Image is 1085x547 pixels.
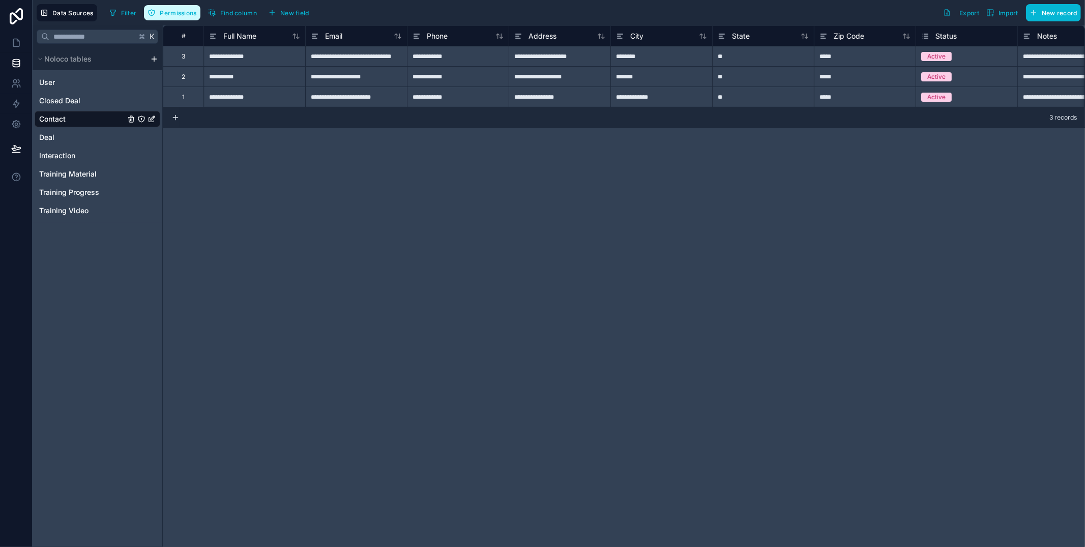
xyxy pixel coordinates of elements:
[144,5,204,20] a: Permissions
[171,32,196,40] div: #
[732,31,750,41] span: State
[182,73,185,81] div: 2
[325,31,342,41] span: Email
[35,52,146,66] button: Noloco tables
[630,31,643,41] span: City
[39,96,80,106] span: Closed Deal
[182,93,185,101] div: 1
[529,31,556,41] span: Address
[1049,113,1077,122] span: 3 records
[834,31,864,41] span: Zip Code
[33,48,162,223] div: scrollable content
[959,9,979,17] span: Export
[35,93,160,109] div: Closed Deal
[35,148,160,164] div: Interaction
[204,5,260,20] button: Find column
[35,203,160,219] div: Training Video
[927,93,946,102] div: Active
[220,9,257,17] span: Find column
[265,5,313,20] button: New field
[39,206,89,216] span: Training Video
[39,151,75,161] span: Interaction
[35,184,160,200] div: Training Progress
[39,77,55,88] span: User
[160,9,196,17] span: Permissions
[927,52,946,61] div: Active
[223,31,256,41] span: Full Name
[39,114,66,124] span: Contact
[44,54,92,64] span: Noloco tables
[1022,4,1081,21] a: New record
[940,4,983,21] button: Export
[1042,9,1077,17] span: New record
[39,169,97,179] span: Training Material
[144,5,200,20] button: Permissions
[999,9,1018,17] span: Import
[105,5,140,20] button: Filter
[35,74,160,91] div: User
[935,31,957,41] span: Status
[52,9,94,17] span: Data Sources
[35,111,160,127] div: Contact
[927,72,946,81] div: Active
[37,4,97,21] button: Data Sources
[182,52,185,61] div: 3
[1037,31,1057,41] span: Notes
[149,33,156,40] span: K
[427,31,448,41] span: Phone
[280,9,309,17] span: New field
[39,132,54,142] span: Deal
[121,9,137,17] span: Filter
[1026,4,1081,21] button: New record
[39,187,99,197] span: Training Progress
[35,166,160,182] div: Training Material
[983,4,1022,21] button: Import
[35,129,160,146] div: Deal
